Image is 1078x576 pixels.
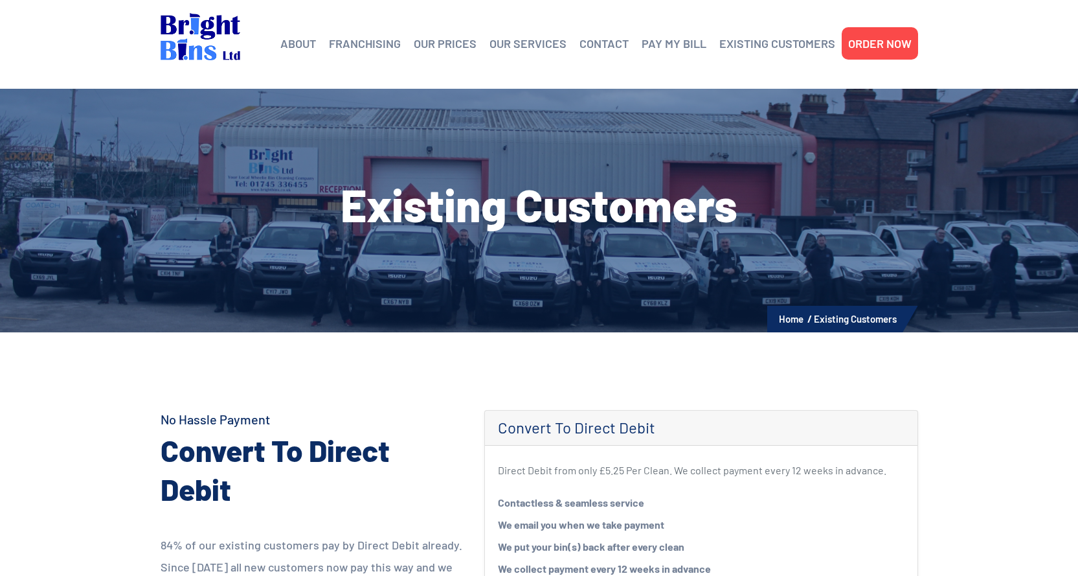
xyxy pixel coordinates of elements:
[329,34,401,53] a: FRANCHISING
[498,492,904,514] li: Contactless & seamless service
[498,536,904,558] li: We put your bin(s) back after every clean
[414,34,477,53] a: OUR PRICES
[579,34,629,53] a: CONTACT
[779,313,803,325] a: Home
[642,34,706,53] a: PAY MY BILL
[161,181,918,227] h1: Existing Customers
[161,410,465,428] h4: No Hassle Payment
[719,34,835,53] a: EXISTING CUSTOMERS
[498,419,904,437] h4: Convert To Direct Debit
[489,34,567,53] a: OUR SERVICES
[498,514,904,536] li: We email you when we take payment
[161,431,465,509] h2: Convert To Direct Debit
[814,310,897,327] li: Existing Customers
[848,34,912,53] a: ORDER NOW
[280,34,316,53] a: ABOUT
[498,464,886,476] small: Direct Debit from only £5.25 Per Clean. We collect payment every 12 weeks in advance.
